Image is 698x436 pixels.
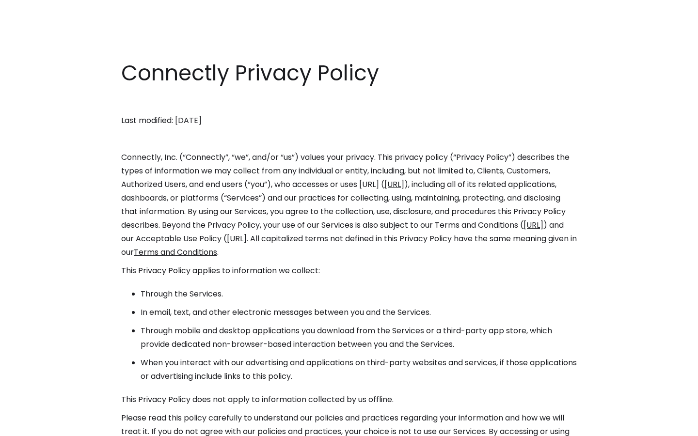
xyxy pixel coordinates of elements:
[10,418,58,433] aside: Language selected: English
[141,356,577,383] li: When you interact with our advertising and applications on third-party websites and services, if ...
[121,151,577,259] p: Connectly, Inc. (“Connectly”, “we”, and/or “us”) values your privacy. This privacy policy (“Priva...
[19,419,58,433] ul: Language list
[141,324,577,351] li: Through mobile and desktop applications you download from the Services or a third-party app store...
[121,132,577,146] p: ‍
[121,114,577,127] p: Last modified: [DATE]
[141,287,577,301] li: Through the Services.
[121,264,577,278] p: This Privacy Policy applies to information we collect:
[134,247,217,258] a: Terms and Conditions
[384,179,404,190] a: [URL]
[121,58,577,88] h1: Connectly Privacy Policy
[121,393,577,406] p: This Privacy Policy does not apply to information collected by us offline.
[121,95,577,109] p: ‍
[523,219,543,231] a: [URL]
[141,306,577,319] li: In email, text, and other electronic messages between you and the Services.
